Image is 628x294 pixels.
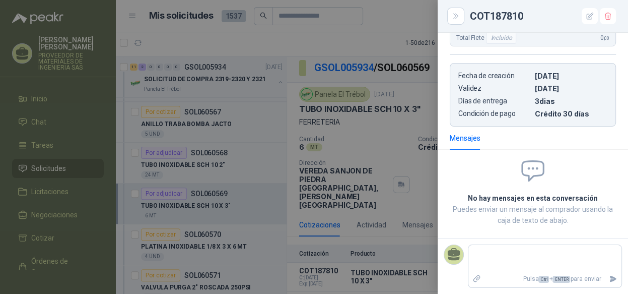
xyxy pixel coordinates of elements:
[468,270,485,288] label: Adjuntar archivos
[458,72,531,80] p: Fecha de creación
[450,10,462,22] button: Close
[535,97,607,105] p: 3 dias
[485,270,605,288] p: Pulsa + para enviar
[470,8,616,24] div: COT187810
[450,204,616,226] p: Puedes enviar un mensaje al comprador usando la caja de texto de abajo.
[535,72,607,80] p: [DATE]
[458,84,531,93] p: Validez
[535,109,607,118] p: Crédito 30 días
[486,32,516,44] div: Incluido
[450,193,616,204] h2: No hay mensajes en esta conversación
[552,276,570,283] span: ENTER
[456,32,518,44] span: Total Flete
[450,133,480,144] div: Mensajes
[535,84,607,93] p: [DATE]
[458,109,531,118] p: Condición de pago
[600,34,609,41] span: 0
[603,35,609,41] span: ,00
[605,270,621,288] button: Enviar
[458,97,531,105] p: Días de entrega
[538,276,549,283] span: Ctrl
